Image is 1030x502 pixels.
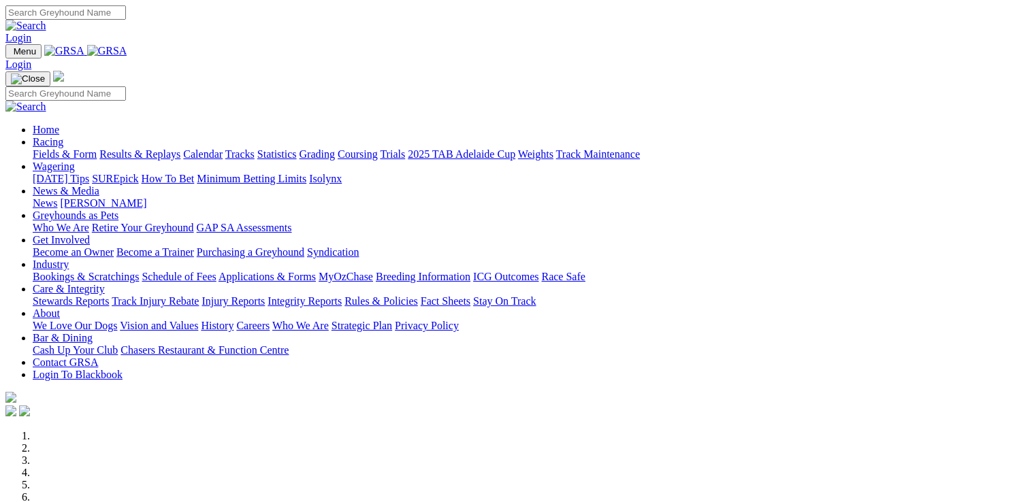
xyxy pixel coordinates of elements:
[99,148,180,160] a: Results & Replays
[202,295,265,307] a: Injury Reports
[33,246,1025,258] div: Get Involved
[257,148,297,160] a: Statistics
[268,295,342,307] a: Integrity Reports
[5,58,31,70] a: Login
[300,148,335,160] a: Grading
[473,295,536,307] a: Stay On Track
[33,173,89,184] a: [DATE] Tips
[33,222,1025,234] div: Greyhounds as Pets
[408,148,515,160] a: 2025 TAB Adelaide Cup
[92,222,194,233] a: Retire Your Greyhound
[332,320,392,331] a: Strategic Plan
[197,246,304,258] a: Purchasing a Greyhound
[33,222,89,233] a: Who We Are
[197,173,306,184] a: Minimum Betting Limits
[33,271,1025,283] div: Industry
[33,136,63,148] a: Racing
[541,271,585,282] a: Race Safe
[183,148,223,160] a: Calendar
[380,148,405,160] a: Trials
[5,405,16,416] img: facebook.svg
[87,45,127,57] img: GRSA
[14,46,36,56] span: Menu
[33,369,123,380] a: Login To Blackbook
[219,271,316,282] a: Applications & Forms
[33,344,118,356] a: Cash Up Your Club
[33,320,1025,332] div: About
[33,210,118,221] a: Greyhounds as Pets
[5,86,126,101] input: Search
[5,44,42,58] button: Toggle navigation
[60,197,146,209] a: [PERSON_NAME]
[225,148,255,160] a: Tracks
[5,5,126,20] input: Search
[11,73,45,84] img: Close
[33,185,99,197] a: News & Media
[33,124,59,135] a: Home
[473,271,538,282] a: ICG Outcomes
[309,173,342,184] a: Isolynx
[376,271,470,282] a: Breeding Information
[344,295,418,307] a: Rules & Policies
[33,295,1025,307] div: Care & Integrity
[19,405,30,416] img: twitter.svg
[33,307,60,319] a: About
[338,148,378,160] a: Coursing
[33,234,90,246] a: Get Involved
[33,332,93,344] a: Bar & Dining
[5,20,46,32] img: Search
[33,148,97,160] a: Fields & Form
[92,173,138,184] a: SUREpick
[33,295,109,307] a: Stewards Reports
[33,148,1025,161] div: Racing
[5,32,31,44] a: Login
[33,344,1025,356] div: Bar & Dining
[197,222,292,233] a: GAP SA Assessments
[556,148,640,160] a: Track Maintenance
[33,283,105,295] a: Care & Integrity
[5,392,16,403] img: logo-grsa-white.png
[236,320,270,331] a: Careers
[112,295,199,307] a: Track Injury Rebate
[5,101,46,113] img: Search
[272,320,329,331] a: Who We Are
[120,320,198,331] a: Vision and Values
[33,197,57,209] a: News
[33,320,117,331] a: We Love Our Dogs
[33,356,98,368] a: Contact GRSA
[53,71,64,82] img: logo-grsa-white.png
[33,258,69,270] a: Industry
[142,271,216,282] a: Schedule of Fees
[33,161,75,172] a: Wagering
[201,320,234,331] a: History
[142,173,195,184] a: How To Bet
[116,246,194,258] a: Become a Trainer
[518,148,553,160] a: Weights
[319,271,373,282] a: MyOzChase
[120,344,289,356] a: Chasers Restaurant & Function Centre
[33,271,139,282] a: Bookings & Scratchings
[421,295,470,307] a: Fact Sheets
[395,320,459,331] a: Privacy Policy
[5,71,50,86] button: Toggle navigation
[33,197,1025,210] div: News & Media
[307,246,359,258] a: Syndication
[33,173,1025,185] div: Wagering
[33,246,114,258] a: Become an Owner
[44,45,84,57] img: GRSA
